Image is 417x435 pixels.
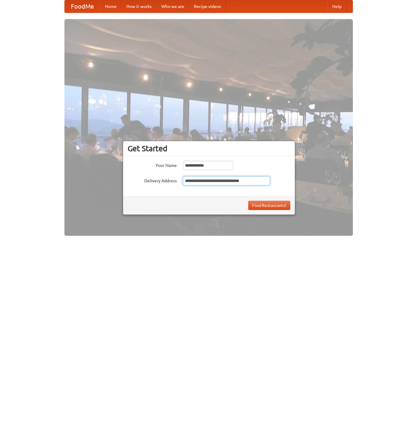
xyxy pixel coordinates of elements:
h3: Get Started [128,144,290,153]
button: Find Restaurants! [248,201,290,210]
a: Home [100,0,122,13]
a: How it works [122,0,156,13]
a: Who we are [156,0,189,13]
label: Delivery Address [128,176,177,184]
a: Recipe videos [189,0,226,13]
label: Your Name [128,161,177,168]
a: FoodMe [65,0,100,13]
a: Help [327,0,346,13]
